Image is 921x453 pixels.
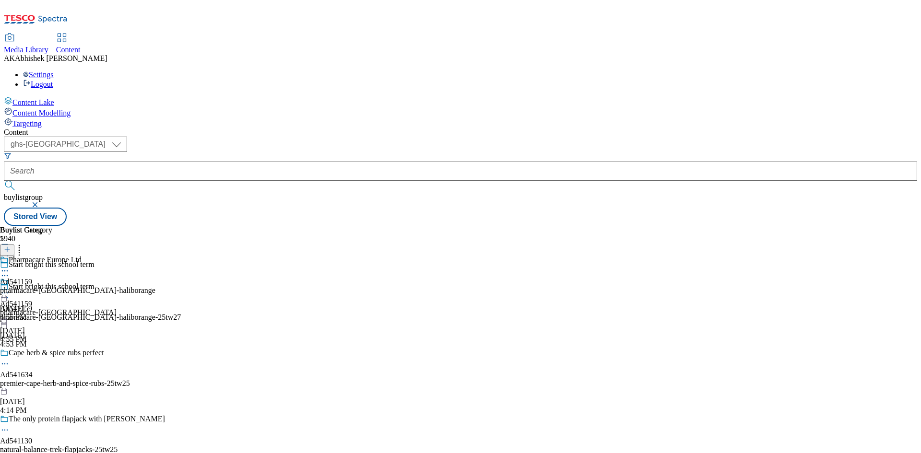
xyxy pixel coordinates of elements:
[4,54,15,62] span: AK
[9,348,104,357] div: Cape herb & spice rubs perfect
[4,46,48,54] span: Media Library
[15,54,107,62] span: Abhishek [PERSON_NAME]
[23,70,54,79] a: Settings
[9,415,165,423] div: The only protein flapjack with [PERSON_NAME]
[4,96,917,107] a: Content Lake
[4,107,917,117] a: Content Modelling
[12,109,71,117] span: Content Modelling
[23,80,53,88] a: Logout
[4,208,67,226] button: Stored View
[56,34,81,54] a: Content
[12,119,42,128] span: Targeting
[56,46,81,54] span: Content
[4,34,48,54] a: Media Library
[4,152,12,160] svg: Search Filters
[4,117,917,128] a: Targeting
[12,98,54,106] span: Content Lake
[4,193,43,201] span: buylistgroup
[4,162,917,181] input: Search
[4,128,917,137] div: Content
[9,256,82,264] div: Pharmacare Europe Ltd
